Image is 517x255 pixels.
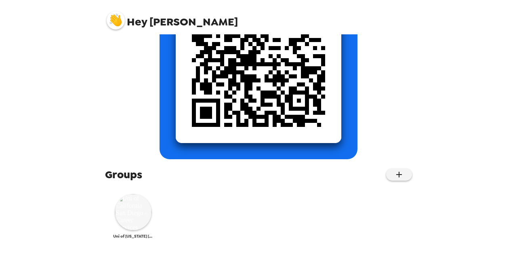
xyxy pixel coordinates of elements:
img: Uni of California San Diego - Career Services [115,194,151,230]
span: [PERSON_NAME] [107,7,238,27]
span: Uni of [US_STATE] [GEOGRAPHIC_DATA] - Career Services [113,234,153,239]
img: profile pic [107,11,125,30]
span: Groups [105,167,142,182]
span: Hey [127,15,147,29]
